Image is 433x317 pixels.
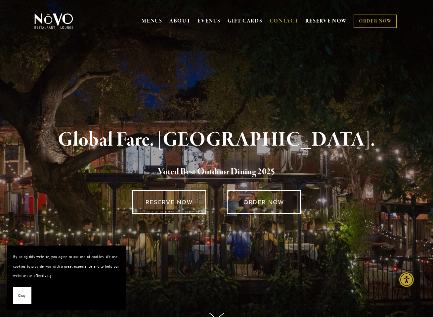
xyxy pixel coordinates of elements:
h2: 5 [44,165,389,179]
a: ABOUT [169,18,191,24]
a: Voted Best Outdoor Dining 202 [158,166,271,179]
p: By using this website, you agree to our use of cookies. We use cookies to provide you with a grea... [13,252,119,281]
button: Okay! [13,287,31,304]
a: GIFT CARDS [228,15,263,27]
a: ORDER NOW [354,15,397,28]
strong: Global Fare. [GEOGRAPHIC_DATA]. [58,127,375,153]
a: MENUS [142,18,162,24]
a: CONTACT [270,15,299,27]
span: Okay! [18,291,26,300]
a: RESERVE NOW [305,15,347,27]
div: Accessibility Menu [399,272,414,287]
a: EVENTS [197,18,220,24]
a: RESERVE NOW [132,190,206,214]
img: Novo Restaurant &amp; Lounge [33,13,74,29]
section: Cookie banner [7,246,126,310]
a: ORDER NOW [227,190,301,214]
